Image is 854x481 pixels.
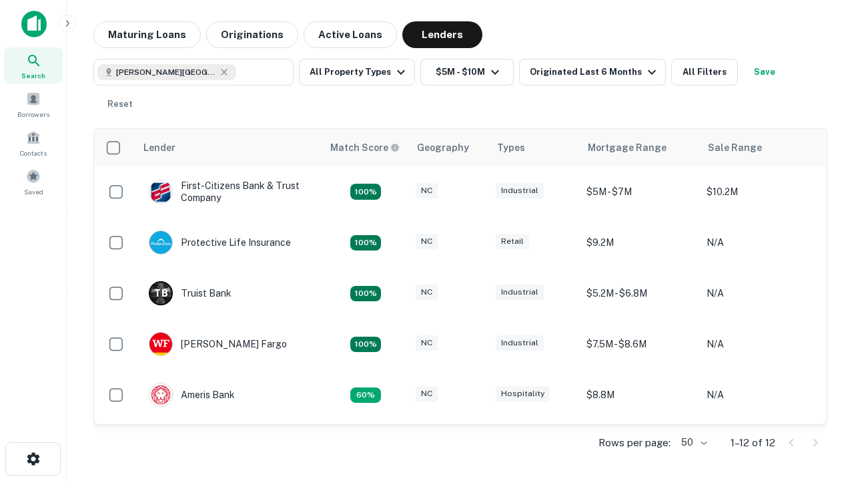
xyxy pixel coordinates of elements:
[149,383,172,406] img: picture
[322,129,409,166] th: Capitalize uses an advanced AI algorithm to match your search with the best lender. The match sco...
[417,140,469,156] div: Geography
[4,86,63,122] a: Borrowers
[598,435,671,451] p: Rows per page:
[700,369,820,420] td: N/A
[149,333,172,355] img: picture
[149,332,287,356] div: [PERSON_NAME] Fargo
[330,140,400,155] div: Capitalize uses an advanced AI algorithm to match your search with the best lender. The match sco...
[409,129,489,166] th: Geography
[116,66,216,78] span: [PERSON_NAME][GEOGRAPHIC_DATA], [GEOGRAPHIC_DATA]
[350,387,381,404] div: Matching Properties: 1, hasApolloMatch: undefined
[580,369,700,420] td: $8.8M
[671,59,738,86] button: All Filters
[580,319,700,369] td: $7.5M - $8.6M
[416,234,438,249] div: NC
[99,91,141,118] button: Reset
[206,21,298,48] button: Originations
[497,140,525,156] div: Types
[21,70,45,81] span: Search
[135,129,322,166] th: Lender
[4,47,63,84] a: Search
[708,140,762,156] div: Sale Range
[4,125,63,161] a: Contacts
[154,287,167,301] p: T B
[24,186,43,197] span: Saved
[350,235,381,251] div: Matching Properties: 2, hasApolloMatch: undefined
[700,166,820,217] td: $10.2M
[149,180,309,204] div: First-citizens Bank & Trust Company
[580,420,700,471] td: $9.2M
[17,109,49,120] span: Borrowers
[496,183,544,198] div: Industrial
[519,59,666,86] button: Originated Last 6 Months
[149,281,232,305] div: Truist Bank
[143,140,175,156] div: Lender
[20,148,47,158] span: Contacts
[700,129,820,166] th: Sale Range
[700,268,820,319] td: N/A
[731,435,775,451] p: 1–12 of 12
[787,374,854,438] iframe: Chat Widget
[580,166,700,217] td: $5M - $7M
[580,217,700,268] td: $9.2M
[496,234,529,249] div: Retail
[496,386,550,402] div: Hospitality
[149,180,172,203] img: picture
[304,21,397,48] button: Active Loans
[149,231,172,254] img: picture
[420,59,514,86] button: $5M - $10M
[21,11,47,37] img: capitalize-icon.png
[416,183,438,198] div: NC
[588,140,667,156] div: Mortgage Range
[496,285,544,300] div: Industrial
[416,335,438,351] div: NC
[93,21,201,48] button: Maturing Loans
[149,230,291,255] div: Protective Life Insurance
[350,184,381,200] div: Matching Properties: 2, hasApolloMatch: undefined
[416,386,438,402] div: NC
[299,59,415,86] button: All Property Types
[700,319,820,369] td: N/A
[700,217,820,268] td: N/A
[530,64,660,80] div: Originated Last 6 Months
[700,420,820,471] td: N/A
[330,140,397,155] h6: Match Score
[580,129,700,166] th: Mortgage Range
[676,433,709,452] div: 50
[416,285,438,300] div: NC
[402,21,482,48] button: Lenders
[350,337,381,353] div: Matching Properties: 2, hasApolloMatch: undefined
[496,335,544,351] div: Industrial
[743,59,786,86] button: Save your search to get updates of matches that match your search criteria.
[489,129,580,166] th: Types
[4,164,63,200] a: Saved
[149,383,235,407] div: Ameris Bank
[350,286,381,302] div: Matching Properties: 3, hasApolloMatch: undefined
[580,268,700,319] td: $5.2M - $6.8M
